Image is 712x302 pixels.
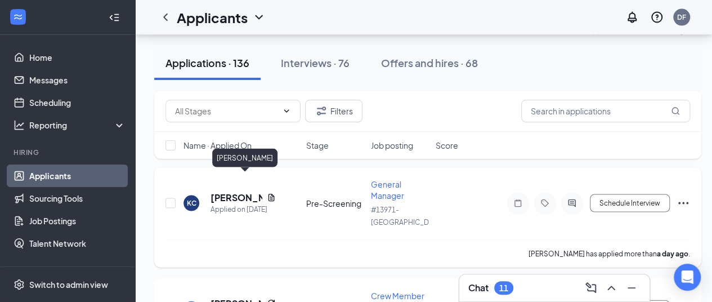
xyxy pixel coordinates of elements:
[590,194,670,212] button: Schedule Interview
[159,11,172,24] svg: ChevronLeft
[499,283,508,293] div: 11
[381,56,478,70] div: Offers and hires · 68
[371,140,413,151] span: Job posting
[677,197,690,210] svg: Ellipses
[602,279,620,297] button: ChevronUp
[14,148,123,157] div: Hiring
[252,11,266,24] svg: ChevronDown
[371,206,442,226] span: #13971- [GEOGRAPHIC_DATA]
[109,12,120,23] svg: Collapse
[625,11,639,24] svg: Notifications
[29,46,126,69] a: Home
[511,199,525,208] svg: Note
[211,192,262,204] h5: [PERSON_NAME]
[29,91,126,114] a: Scheduling
[14,266,123,276] div: Team Management
[177,8,248,27] h1: Applicants
[657,250,688,258] b: a day ago
[565,199,579,208] svg: ActiveChat
[14,119,25,131] svg: Analysis
[625,281,638,295] svg: Minimize
[521,100,690,122] input: Search in applications
[584,281,598,295] svg: ComposeMessage
[282,106,291,116] svg: ChevronDown
[183,140,252,151] span: Name · Applied On
[371,179,404,201] span: General Manager
[582,279,600,297] button: ComposeMessage
[212,149,277,167] div: [PERSON_NAME]
[29,210,126,232] a: Job Postings
[305,100,362,122] button: Filter Filters
[14,279,25,291] svg: Settings
[650,11,664,24] svg: QuestionInfo
[371,291,424,301] span: Crew Member
[29,232,126,255] a: Talent Network
[677,12,686,22] div: DF
[538,199,552,208] svg: Tag
[29,187,126,210] a: Sourcing Tools
[175,105,277,117] input: All Stages
[604,281,618,295] svg: ChevronUp
[674,264,701,291] div: Open Intercom Messenger
[315,104,328,118] svg: Filter
[29,279,108,291] div: Switch to admin view
[29,69,126,91] a: Messages
[436,140,458,151] span: Score
[306,198,364,209] div: Pre-Screening
[671,106,680,116] svg: MagnifyingGlass
[281,56,350,70] div: Interviews · 76
[211,204,276,215] div: Applied on [DATE]
[529,249,690,259] p: [PERSON_NAME] has applied more than .
[187,198,196,208] div: KC
[267,193,276,202] svg: Document
[306,140,329,151] span: Stage
[12,11,24,23] svg: WorkstreamLogo
[29,119,126,131] div: Reporting
[165,56,249,70] div: Applications · 136
[623,279,641,297] button: Minimize
[29,165,126,187] a: Applicants
[468,282,489,294] h3: Chat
